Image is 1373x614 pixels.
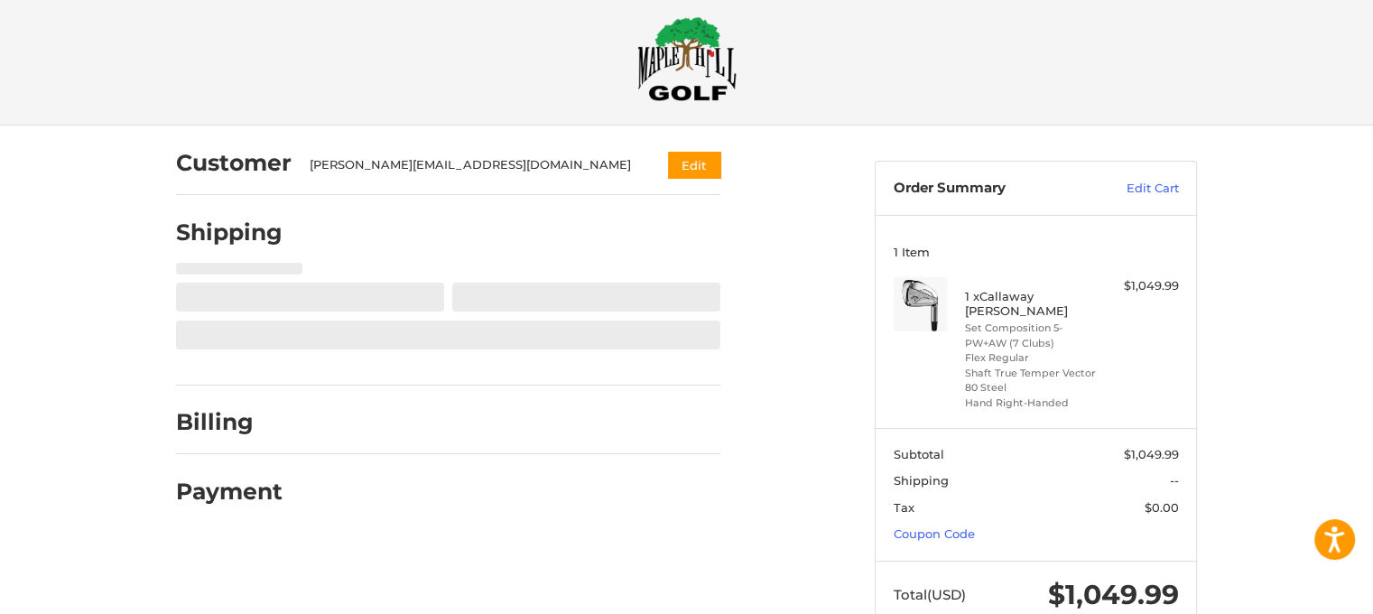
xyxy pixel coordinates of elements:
li: Hand Right-Handed [965,395,1103,411]
img: Maple Hill Golf [637,16,737,101]
li: Flex Regular [965,350,1103,366]
li: Shaft True Temper Vector 80 Steel [965,366,1103,395]
h3: Order Summary [894,180,1088,198]
h2: Customer [176,149,292,177]
span: Tax [894,500,914,515]
h2: Payment [176,478,283,506]
span: Total (USD) [894,586,966,603]
a: Coupon Code [894,526,975,541]
span: $1,049.99 [1048,578,1179,611]
a: Edit Cart [1088,180,1179,198]
span: $1,049.99 [1124,447,1179,461]
div: [PERSON_NAME][EMAIL_ADDRESS][DOMAIN_NAME] [310,156,634,174]
h3: 1 Item [894,245,1179,259]
h2: Billing [176,408,282,436]
li: Set Composition 5-PW+AW (7 Clubs) [965,321,1103,350]
h2: Shipping [176,219,283,247]
span: -- [1170,473,1179,488]
span: Subtotal [894,447,944,461]
span: Shipping [894,473,949,488]
h4: 1 x Callaway [PERSON_NAME] [965,289,1103,319]
span: $0.00 [1145,500,1179,515]
div: $1,049.99 [1108,277,1179,295]
button: Edit [668,152,720,178]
